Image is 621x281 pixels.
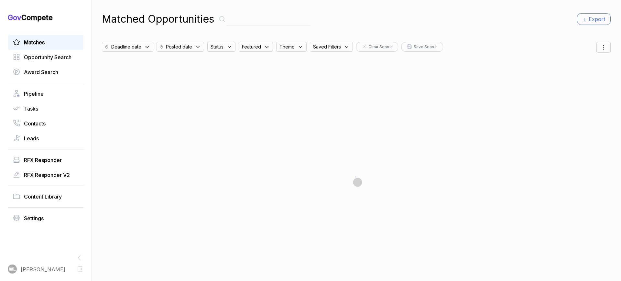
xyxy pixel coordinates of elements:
[13,120,78,127] a: Contacts
[211,43,223,50] span: Status
[102,11,214,27] h1: Matched Opportunities
[414,44,438,50] span: Save Search
[13,156,78,164] a: RFX Responder
[24,105,38,113] span: Tasks
[24,68,58,76] span: Award Search
[279,43,295,50] span: Theme
[13,135,78,142] a: Leads
[13,38,78,46] a: Matches
[13,105,78,113] a: Tasks
[13,90,78,98] a: Pipeline
[21,265,65,273] span: [PERSON_NAME]
[24,171,70,179] span: RFX Responder V2
[313,43,341,50] span: Saved Filters
[13,53,78,61] a: Opportunity Search
[13,171,78,179] a: RFX Responder V2
[8,13,21,22] span: Gov
[13,68,78,76] a: Award Search
[9,266,16,273] span: WL
[340,166,373,198] img: loading animation
[8,13,83,22] h1: Compete
[24,214,44,222] span: Settings
[24,53,71,61] span: Opportunity Search
[13,214,78,222] a: Settings
[242,43,261,50] span: Featured
[368,44,393,50] span: Clear Search
[111,43,141,50] span: Deadline date
[24,90,44,98] span: Pipeline
[24,135,39,142] span: Leads
[13,193,78,200] a: Content Library
[24,193,62,200] span: Content Library
[401,42,443,52] button: Save Search
[356,42,398,52] button: Clear Search
[24,38,45,46] span: Matches
[577,13,611,25] button: Export
[24,120,46,127] span: Contacts
[24,156,62,164] span: RFX Responder
[166,43,192,50] span: Posted date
